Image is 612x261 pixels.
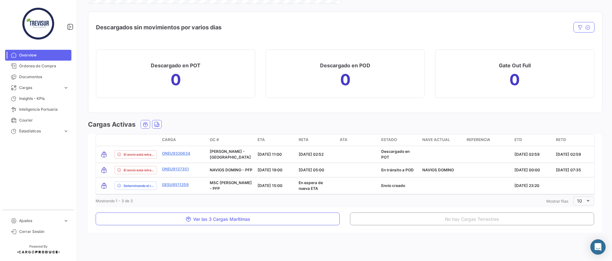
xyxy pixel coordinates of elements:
[499,61,531,70] h3: Gate Out Full
[577,198,582,204] span: 10
[19,128,61,134] span: Estadísticas
[350,213,594,225] button: No hay Cargas Terrestres
[556,168,581,172] span: [DATE] 07:35
[514,137,522,143] span: ETD
[96,198,133,203] span: Mostrando 1 - 3 de 3
[556,152,581,157] span: [DATE] 02:59
[19,74,69,80] span: Documentos
[162,182,189,188] a: GESU9511259
[467,137,490,143] span: Referencia
[124,168,154,173] span: El envío está retrasado.
[381,149,410,160] span: Descargado en POT
[337,134,378,146] datatable-header-cell: ATA
[124,152,154,157] span: El envío está retrasado.
[255,134,296,146] datatable-header-cell: ETA
[320,61,370,70] h3: Descargado en POD
[162,151,190,156] a: ONEU9320634
[162,137,176,143] span: Carga
[590,239,606,255] div: Abrir Intercom Messenger
[553,134,594,146] datatable-header-cell: RETD
[258,183,282,188] span: [DATE] 15:00
[5,104,71,115] a: Inteligencia Portuaria
[22,8,54,40] img: 6caa5ca1-1133-4498-815f-28de0616a803.jpeg
[141,120,150,128] button: Ocean
[379,134,420,146] datatable-header-cell: Estado
[210,149,252,160] p: [PERSON_NAME] - [GEOGRAPHIC_DATA]
[258,152,282,157] span: [DATE] 11:00
[514,168,540,172] span: [DATE] 00:00
[340,75,351,85] h1: 0
[96,213,340,225] button: Ver las 3 Cargas Marítimas
[5,50,71,61] a: Overview
[340,137,347,143] span: ATA
[420,134,464,146] datatable-header-cell: Nave actual
[381,137,397,143] span: Estado
[422,167,462,173] p: NAVIOS DOMINO
[186,216,250,222] span: Ver las 3 Cargas Marítimas
[210,180,252,191] p: MSC [PERSON_NAME] - PFP
[63,85,69,91] span: expand_more
[162,166,189,172] a: ONEU9137351
[556,137,566,143] span: RETD
[19,229,69,235] span: Cerrar Sesión
[19,85,61,91] span: Cargas
[514,183,539,188] span: [DATE] 23:20
[63,218,69,224] span: expand_more
[96,134,112,146] datatable-header-cell: transportMode
[5,115,71,126] a: Courier
[19,52,69,58] span: Overview
[152,120,161,128] button: Land
[159,134,207,146] datatable-header-cell: Carga
[124,183,154,188] span: Determinando el riesgo ...
[151,61,200,70] h3: Descargado en POT
[19,107,69,112] span: Inteligencia Portuaria
[445,216,499,222] span: No hay Cargas Terrestres
[96,23,222,32] h4: Descargados sin movimientos por varios dias
[19,117,69,123] span: Courier
[19,218,61,224] span: Ajustes
[509,75,520,85] h1: 0
[464,134,512,146] datatable-header-cell: Referencia
[381,168,414,172] span: En tránsito a POD
[63,128,69,134] span: expand_more
[422,137,450,143] span: Nave actual
[210,167,252,173] p: NAVIOS DOMINO - PFP
[88,120,135,129] h3: Cargas Activas
[258,168,282,172] span: [DATE] 19:00
[171,75,181,85] h1: 0
[381,183,405,188] span: Envío creado
[299,137,309,143] span: RETA
[512,134,553,146] datatable-header-cell: ETD
[19,63,69,69] span: Órdenes de Compra
[258,137,265,143] span: ETA
[5,61,71,71] a: Órdenes de Compra
[546,199,568,204] span: Mostrar filas
[210,137,219,143] span: OC #
[5,93,71,104] a: Insights - KPIs
[5,71,71,82] a: Documentos
[299,168,324,172] span: [DATE] 05:00
[514,152,540,157] span: [DATE] 02:59
[296,134,337,146] datatable-header-cell: RETA
[299,180,323,191] span: En espera de nueva ETA
[19,96,69,101] span: Insights - KPIs
[207,134,255,146] datatable-header-cell: OC #
[299,152,324,157] span: [DATE] 02:52
[112,134,159,146] datatable-header-cell: delayStatus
